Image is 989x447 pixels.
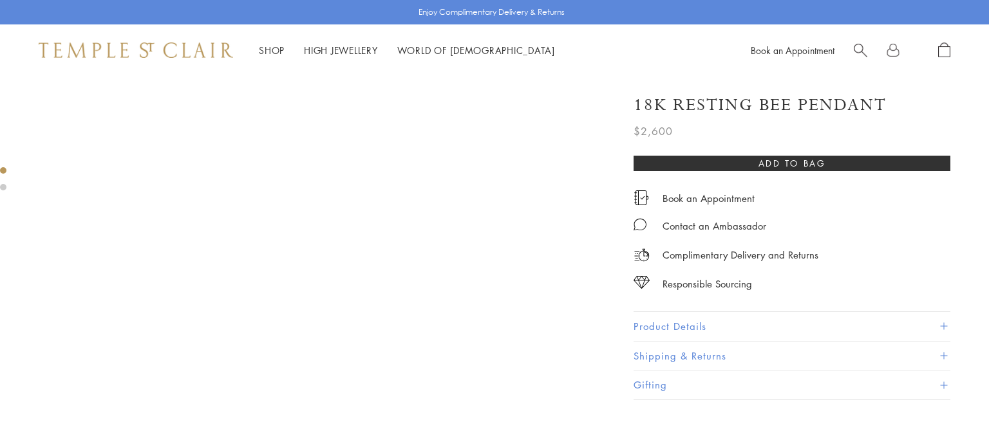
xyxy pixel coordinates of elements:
a: Book an Appointment [663,191,755,205]
a: Search [854,42,867,59]
a: ShopShop [259,44,285,57]
a: Book an Appointment [751,44,834,57]
button: Add to bag [634,156,950,171]
button: Shipping & Returns [634,342,950,370]
p: Complimentary Delivery and Returns [663,247,818,263]
img: icon_delivery.svg [634,247,650,263]
h1: 18K Resting Bee Pendant [634,94,887,116]
div: Contact an Ambassador [663,218,766,234]
button: Product Details [634,312,950,341]
a: Open Shopping Bag [938,42,950,59]
p: Enjoy Complimentary Delivery & Returns [419,6,565,19]
div: Responsible Sourcing [663,276,752,292]
nav: Main navigation [259,42,555,59]
button: Gifting [634,370,950,399]
span: Add to bag [758,156,826,170]
span: $2,600 [634,123,673,140]
a: High JewelleryHigh Jewellery [304,44,378,57]
img: Temple St. Clair [39,42,233,58]
img: icon_appointment.svg [634,190,649,205]
img: MessageIcon-01_2.svg [634,218,646,231]
img: icon_sourcing.svg [634,276,650,289]
a: World of [DEMOGRAPHIC_DATA]World of [DEMOGRAPHIC_DATA] [397,44,555,57]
